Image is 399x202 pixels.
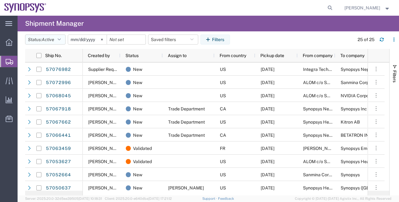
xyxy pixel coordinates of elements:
[220,146,225,151] span: FR
[341,120,360,125] span: Kitron AB
[341,93,380,98] span: NVIDIA Corporation
[303,120,364,125] span: Synopsys Headquarters USSV
[45,104,71,114] a: 57067918
[4,3,46,13] img: logo
[45,170,71,180] a: 57052664
[303,53,332,58] span: From company
[341,172,360,177] span: Synopsys
[341,67,390,72] span: Synopsys Nepean CA09
[261,159,274,164] span: 10/09/2025
[45,65,71,75] a: 57076982
[168,185,204,190] span: Kaelen O'Connor
[220,67,226,72] span: US
[358,36,375,43] div: 25 of 25
[220,93,226,98] span: US
[220,106,226,111] span: CA
[25,197,102,200] span: Server: 2025.20.0-32d5ea39505
[261,133,274,138] span: 10/08/2025
[220,133,226,138] span: CA
[133,76,142,89] span: New
[88,67,122,72] span: Supplier Request
[168,53,187,58] span: Assign to
[341,106,367,111] span: Synopsys Inc
[133,129,142,142] span: New
[261,67,274,72] span: 10/08/2025
[341,80,383,85] span: Sanmina Corporation
[220,80,226,85] span: US
[88,185,124,190] span: Minh Pham
[148,197,172,200] span: [DATE] 17:21:12
[45,144,71,154] a: 57063459
[303,133,352,138] span: Synopsys Nepean CA09
[133,142,152,155] span: Validated
[107,35,146,44] input: Not set
[88,133,124,138] span: Shahrukh Riaz
[220,120,226,125] span: US
[45,183,71,193] a: 57050637
[218,197,234,200] a: Feedback
[78,197,102,200] span: [DATE] 10:18:31
[340,53,364,58] span: To company
[168,133,205,138] span: Trade Department
[260,53,284,58] span: Pickup date
[344,4,391,12] button: [PERSON_NAME]
[303,80,347,85] span: ALOM c/o SYNOPSYS
[45,78,71,88] a: 57072996
[133,181,142,194] span: New
[88,53,110,58] span: Created by
[200,35,230,45] button: Filters
[261,93,274,98] span: 10/09/2025
[341,133,373,138] span: BETATRON INC.
[261,80,274,85] span: 10/09/2025
[303,93,347,98] span: ALOM c/o SYNOPSYS
[133,89,142,102] span: New
[105,197,172,200] span: Client: 2025.20.0-e640dba
[220,53,246,58] span: From country
[295,196,391,201] span: Copyright © [DATE]-[DATE] Agistix Inc., All Rights Reserved
[148,35,198,45] button: Saved filters
[220,172,226,177] span: US
[261,172,274,177] span: 10/07/2025
[261,106,274,111] span: 10/09/2025
[25,35,66,45] button: Status:Active
[168,106,205,111] span: Trade Department
[133,102,142,115] span: New
[220,185,226,190] span: US
[303,172,345,177] span: Sanmina Corporation
[303,67,346,72] span: Integra Technologies
[88,146,124,151] span: Anoop Ade
[392,70,397,82] span: Filters
[25,16,84,31] h4: Shipment Manager
[133,168,142,181] span: New
[168,120,205,125] span: Trade Department
[45,117,71,127] a: 57067662
[88,80,124,85] span: Jerry Domalanta
[133,115,142,129] span: New
[42,37,54,42] span: Active
[133,155,152,168] span: Validated
[45,157,71,167] a: 57053627
[220,159,226,164] span: US
[68,35,107,44] input: Not set
[88,159,124,164] span: Jerry Domalanta
[88,106,124,111] span: Lori Stephenson
[344,4,380,11] span: Rachelle Varela
[45,130,71,141] a: 57066441
[88,120,124,125] span: Robert Pena
[88,172,124,177] span: Lisa Phan
[261,185,274,190] span: 10/07/2025
[303,159,347,164] span: ALOM c/o SYNOPSYS
[303,106,352,111] span: Synopsys Nepean CA09
[261,120,274,125] span: 10/09/2025
[261,146,274,151] span: 10/30/2025
[125,53,139,58] span: Status
[202,197,218,200] a: Support
[45,91,71,101] a: 57068045
[303,146,339,151] span: Xavier Mathes
[133,63,142,76] span: New
[45,53,62,58] span: Ship No.
[88,93,124,98] span: Jerry Domalanta
[303,185,364,190] span: Synopsys Headquarters USSV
